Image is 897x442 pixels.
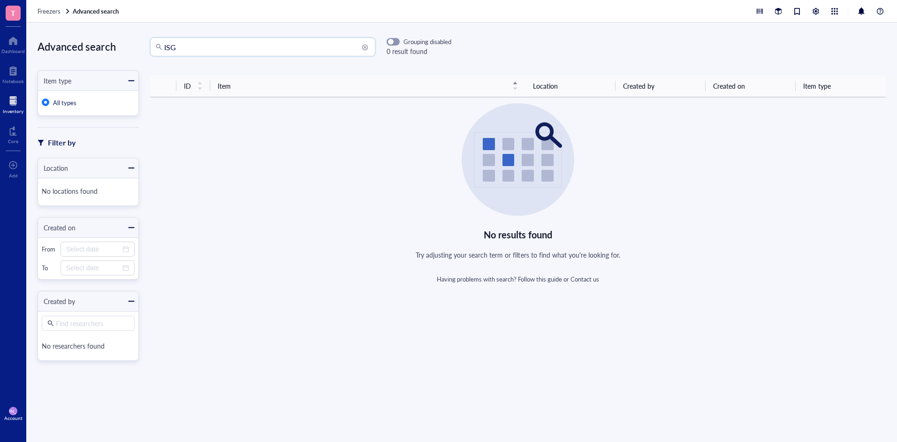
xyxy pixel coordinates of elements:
[11,7,15,19] span: T
[3,93,23,114] a: Inventory
[48,137,76,149] div: Filter by
[616,75,706,97] th: Created by
[1,48,25,54] div: Dashboard
[525,75,616,97] th: Location
[403,38,451,46] div: Grouping disabled
[387,46,451,56] div: 0 result found
[2,78,24,84] div: Notebook
[42,337,135,357] div: No researchers found
[2,63,24,84] a: Notebook
[66,244,121,254] input: Select date
[796,75,886,97] th: Item type
[66,263,121,273] input: Select date
[8,138,18,144] div: Core
[3,108,23,114] div: Inventory
[9,173,18,178] div: Add
[210,75,525,97] th: Item
[42,182,135,202] div: No locations found
[184,81,191,91] span: ID
[706,75,796,97] th: Created on
[38,222,76,233] div: Created on
[38,76,71,86] div: Item type
[462,103,574,216] img: Empty state
[4,415,23,421] div: Account
[38,7,71,15] a: Freezers
[8,123,18,144] a: Core
[38,296,75,306] div: Created by
[42,264,57,272] div: To
[437,275,600,283] div: Having problems with search? or
[176,75,210,97] th: ID
[518,274,562,283] a: Follow this guide
[53,98,76,107] span: All types
[218,81,507,91] span: Item
[416,250,620,260] div: Try adjusting your search term or filters to find what you're looking for.
[38,38,139,55] div: Advanced search
[73,7,121,15] a: Advanced search
[1,33,25,54] a: Dashboard
[42,245,57,253] div: From
[484,227,553,242] div: No results found
[38,163,68,173] div: Location
[38,7,61,15] span: Freezers
[570,274,599,283] a: Contact us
